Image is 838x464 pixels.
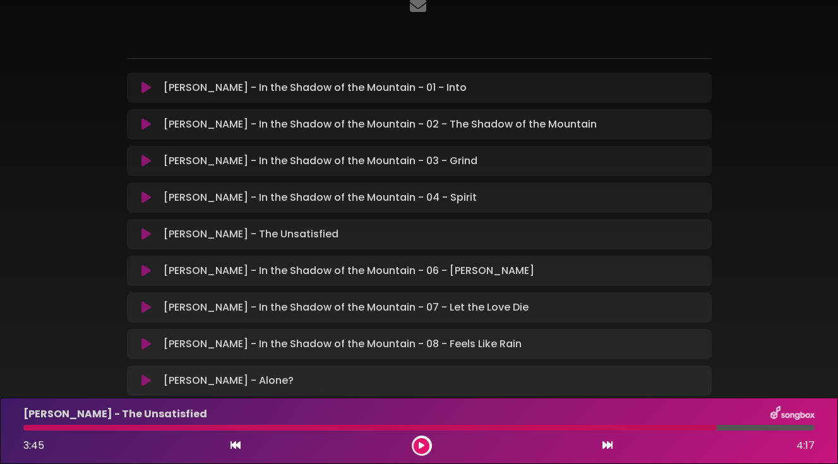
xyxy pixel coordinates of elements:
[164,300,529,315] p: [PERSON_NAME] - In the Shadow of the Mountain - 07 - Let the Love Die
[164,263,534,278] p: [PERSON_NAME] - In the Shadow of the Mountain - 06 - [PERSON_NAME]
[164,80,467,95] p: [PERSON_NAME] - In the Shadow of the Mountain - 01 - Into
[796,438,815,453] span: 4:17
[23,438,44,453] span: 3:45
[23,407,207,422] p: [PERSON_NAME] - The Unsatisfied
[164,373,294,388] p: [PERSON_NAME] - Alone?
[164,190,477,205] p: [PERSON_NAME] - In the Shadow of the Mountain - 04 - Spirit
[164,153,477,169] p: [PERSON_NAME] - In the Shadow of the Mountain - 03 - Grind
[164,336,522,352] p: [PERSON_NAME] - In the Shadow of the Mountain - 08 - Feels Like Rain
[164,117,597,132] p: [PERSON_NAME] - In the Shadow of the Mountain - 02 - The Shadow of the Mountain
[164,227,338,242] p: [PERSON_NAME] - The Unsatisfied
[770,406,815,422] img: songbox-logo-white.png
